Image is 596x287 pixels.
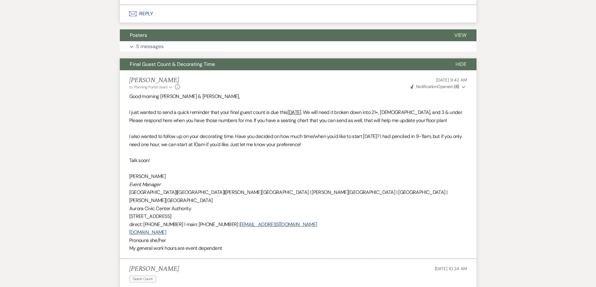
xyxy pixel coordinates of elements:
span: Hide [456,61,466,67]
strong: | [224,189,225,195]
h5: [PERSON_NAME] [129,77,180,84]
span: direct: [PHONE_NUMBER] I main: [PHONE_NUMBER] | [129,221,241,228]
span: [PERSON_NAME][GEOGRAPHIC_DATA] | [PERSON_NAME][GEOGRAPHIC_DATA] | [GEOGRAPHIC_DATA] | [PERSON_NAM... [129,189,448,204]
button: Hide [446,58,476,70]
p: Good morning [PERSON_NAME] & [PERSON_NAME], [129,92,467,101]
span: Pronouns she/her [129,237,166,244]
button: Reply [120,5,476,22]
span: [STREET_ADDRESS] [129,213,171,220]
button: to: Planning Portal Users [129,84,174,90]
button: Final Guest Count & Decorating Time [120,58,446,70]
u: [DATE] [288,109,301,116]
span: Posters [130,32,147,38]
span: Opened [410,84,459,89]
button: 5 messages [120,41,476,52]
span: View [454,32,466,38]
span: to: Planning Portal Users [129,85,168,90]
span: [DATE] 9:42 AM [436,77,467,83]
span: Guest Count [129,276,156,282]
strong: ( 8 ) [454,84,459,89]
em: Event Manager [129,181,161,188]
span: Aurora Civic Center Authority [129,205,191,212]
span: [PERSON_NAME] [129,173,166,180]
span: Final Guest Count & Decorating Time [130,61,215,67]
span: [GEOGRAPHIC_DATA] [129,189,176,195]
span: [GEOGRAPHIC_DATA] [177,189,224,195]
button: View [444,29,476,41]
p: I just wanted to send a quick reminder that your final guest count is due this . We will need it ... [129,108,467,124]
span: [DATE] 10:24 AM [435,266,467,271]
a: [DOMAIN_NAME] [129,229,166,235]
p: Talk soon! [129,156,467,165]
p: 5 messages [136,42,164,51]
strong: | [176,189,177,195]
button: Posters [120,29,444,41]
span: Notification [416,84,437,89]
button: NotificationOpened (8) [410,83,467,90]
a: [EMAIL_ADDRESS][DOMAIN_NAME] [240,221,317,228]
p: I also wanted to follow up on your decorating time. Have you decided on how much time/when you'd ... [129,132,467,148]
h5: [PERSON_NAME] [129,265,179,273]
span: My general work hours are event dependent [129,245,222,251]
